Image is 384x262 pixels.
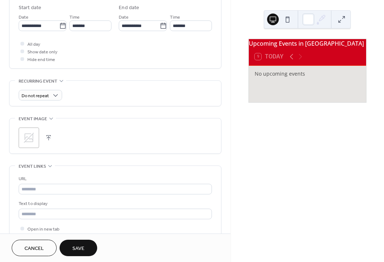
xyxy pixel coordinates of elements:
[19,14,28,21] span: Date
[19,128,39,148] div: ;
[19,163,46,170] span: Event links
[72,245,84,252] span: Save
[19,200,210,208] div: Text to display
[22,92,49,100] span: Do not repeat
[27,48,57,56] span: Show date only
[255,70,360,77] div: No upcoming events
[27,41,40,48] span: All day
[119,14,129,21] span: Date
[170,14,180,21] span: Time
[19,77,57,85] span: Recurring event
[12,240,57,256] button: Cancel
[27,56,55,64] span: Hide end time
[19,175,210,183] div: URL
[24,245,44,252] span: Cancel
[27,225,60,233] span: Open in new tab
[249,39,366,48] div: Upcoming Events in [GEOGRAPHIC_DATA]
[69,14,80,21] span: Time
[119,4,139,12] div: End date
[19,4,41,12] div: Start date
[19,115,47,123] span: Event image
[60,240,97,256] button: Save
